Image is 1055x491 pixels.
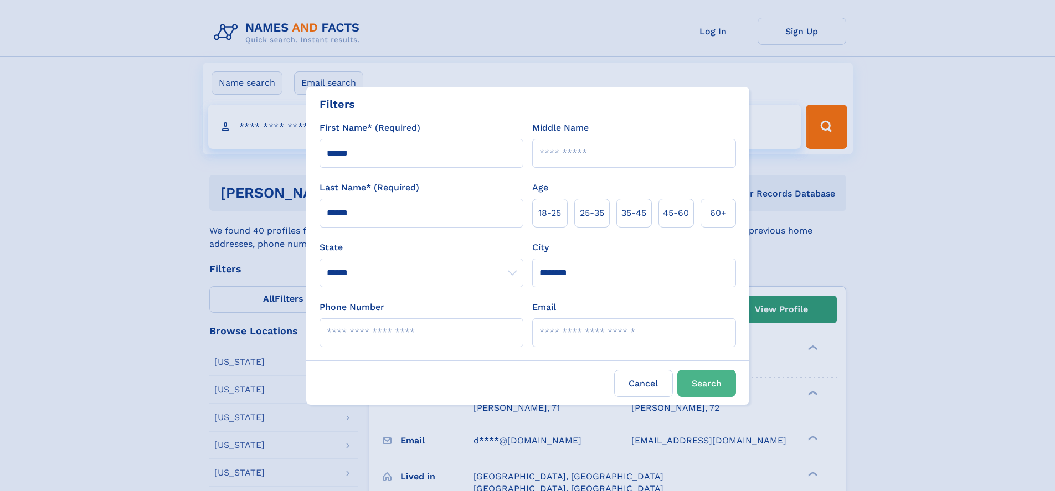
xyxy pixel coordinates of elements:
[532,301,556,314] label: Email
[532,121,589,135] label: Middle Name
[320,181,419,194] label: Last Name* (Required)
[580,206,604,220] span: 25‑35
[320,96,355,112] div: Filters
[621,206,646,220] span: 35‑45
[710,206,727,220] span: 60+
[614,370,673,397] label: Cancel
[320,241,523,254] label: State
[677,370,736,397] button: Search
[663,206,689,220] span: 45‑60
[320,301,384,314] label: Phone Number
[532,181,548,194] label: Age
[532,241,549,254] label: City
[538,206,561,220] span: 18‑25
[320,121,420,135] label: First Name* (Required)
